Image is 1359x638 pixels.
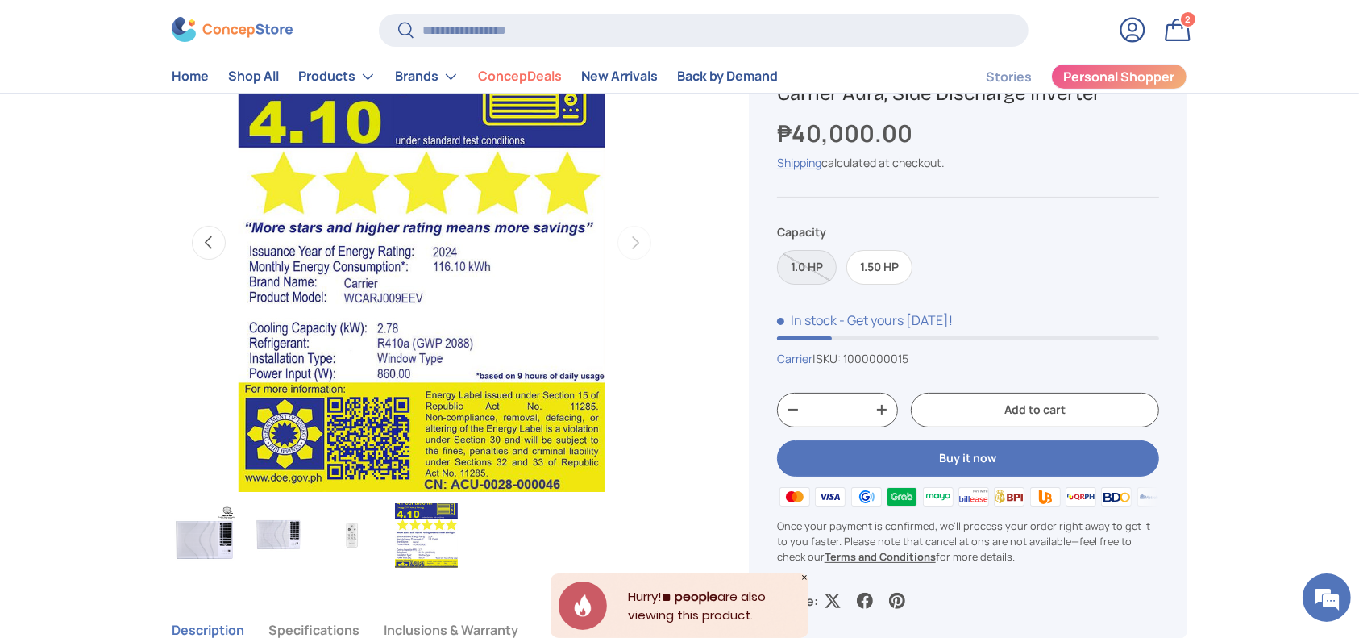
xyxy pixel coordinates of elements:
[825,549,936,564] a: Terms and Conditions
[1027,485,1062,509] img: ubp
[264,8,303,47] div: Minimize live chat window
[1186,14,1191,26] span: 2
[777,311,837,329] span: In stock
[478,61,562,93] a: ConcepDeals
[777,223,826,240] legend: Capacity
[777,155,821,170] a: Shipping
[843,351,908,366] span: 1000000015
[677,61,778,93] a: Back by Demand
[1063,485,1099,509] img: qrph
[172,503,235,568] img: Carrier Aura, Side Discharge Inverter
[816,351,841,366] span: SKU:
[777,117,916,149] strong: ₱40,000.00
[395,503,458,568] img: Carrier Aura, Side Discharge Inverter
[172,18,293,43] img: ConcepStore
[800,573,808,582] div: Close
[385,60,468,93] summary: Brands
[986,61,1032,93] a: Stories
[849,485,884,509] img: gcash
[321,503,384,568] img: carrier-aura-window-type-room-inverter-aircon-1.00-hp-remote-unit-full-view-concepstore
[777,250,837,285] label: Sold out
[247,503,310,568] img: carrier-aura-window-type-room-inverter-aircon-1.00-hp-unit-full-view-concepstore
[884,485,920,509] img: grabpay
[1064,71,1175,84] span: Personal Shopper
[920,485,955,509] img: maya
[777,351,812,366] a: Carrier
[812,351,908,366] span: |
[1099,485,1134,509] img: bdo
[777,81,1159,106] h1: Carrier Aura, Side Discharge Inverter
[289,60,385,93] summary: Products
[84,90,271,111] div: Chat with us now
[581,61,658,93] a: New Arrivals
[812,485,848,509] img: visa
[228,61,279,93] a: Shop All
[94,203,222,366] span: We're online!
[1135,485,1170,509] img: metrobank
[172,61,209,93] a: Home
[8,440,307,497] textarea: Type your message and hit 'Enter'
[172,60,778,93] nav: Primary
[777,440,1159,477] button: Buy it now
[947,60,1187,93] nav: Secondary
[777,485,812,509] img: master
[1051,64,1187,90] a: Personal Shopper
[956,485,991,509] img: billease
[777,519,1159,565] p: Once your payment is confirmed, we'll process your order right away to get it to you faster. Plea...
[911,393,1159,427] button: Add to cart
[991,485,1027,509] img: bpi
[839,311,953,329] p: - Get yours [DATE]!
[777,154,1159,171] div: calculated at checkout.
